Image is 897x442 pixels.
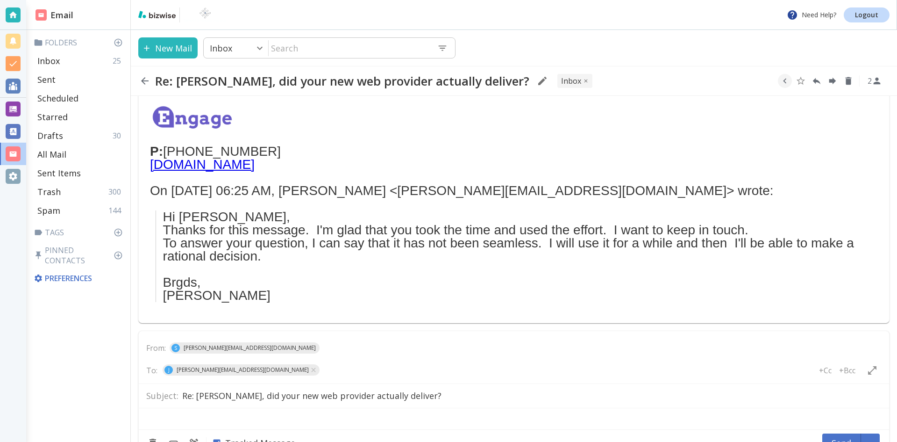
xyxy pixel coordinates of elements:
[34,245,127,266] p: Pinned Contacts
[180,342,320,354] span: [PERSON_NAME][EMAIL_ADDRESS][DOMAIN_NAME]
[184,7,227,22] img: BioTech International
[37,167,81,179] p: Sent Items
[561,76,581,86] p: INBOX
[37,74,56,85] p: Sent
[863,70,886,92] button: See Participants
[855,12,878,18] p: Logout
[34,164,127,182] div: Sent Items
[36,9,73,22] h2: Email
[108,205,125,216] p: 144
[34,201,127,220] div: Spam144
[163,364,320,376] div: J[PERSON_NAME][EMAIL_ADDRESS][DOMAIN_NAME]
[37,186,61,197] p: Trash
[37,93,78,104] p: Scheduled
[34,37,127,48] p: Folders
[32,269,127,287] div: Preferences
[173,364,313,376] span: [PERSON_NAME][EMAIL_ADDRESS][DOMAIN_NAME]
[37,130,63,141] p: Drafts
[155,73,529,88] h2: Re: [PERSON_NAME], did your new web provider actually deliver?
[146,343,166,353] p: From:
[787,9,836,21] p: Need Help?
[138,11,176,18] img: bizwise
[34,70,127,89] div: Sent
[210,43,232,54] p: Inbox
[113,130,125,141] p: 30
[810,74,824,88] button: Reply
[868,76,872,86] p: 2
[113,56,125,66] p: 25
[36,9,47,21] img: DashboardSidebarEmail.svg
[174,342,177,354] p: S
[844,7,890,22] a: Logout
[37,111,68,123] p: Starred
[835,362,859,379] button: +Bcc
[269,38,430,58] input: Search
[138,37,198,58] button: New Mail
[826,74,840,88] button: Forward
[34,182,127,201] div: Trash300
[37,205,60,216] p: Spam
[34,89,127,108] div: Scheduled
[108,187,125,197] p: 300
[815,362,835,379] button: +Cc
[168,364,170,376] p: J
[819,365,832,376] p: +Cc
[841,74,855,88] button: Delete
[37,55,60,66] p: Inbox
[34,273,125,283] p: Preferences
[34,108,127,126] div: Starred
[146,365,157,376] p: To:
[146,390,178,401] p: Subject:
[34,126,127,145] div: Drafts30
[37,149,66,160] p: All Mail
[170,342,320,354] div: S[PERSON_NAME][EMAIL_ADDRESS][DOMAIN_NAME]
[34,145,127,164] div: All Mail
[34,227,127,238] p: Tags
[34,51,127,70] div: Inbox25
[839,365,855,376] p: +Bcc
